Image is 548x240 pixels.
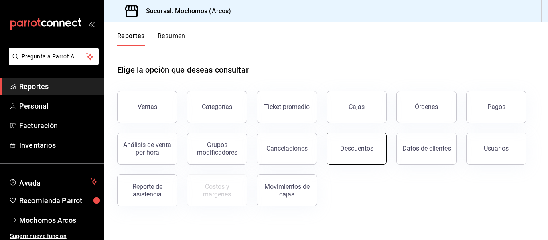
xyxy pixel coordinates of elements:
button: Resumen [158,32,185,46]
div: Cajas [349,103,365,111]
button: Descuentos [327,133,387,165]
div: Grupos modificadores [192,141,242,156]
span: Recomienda Parrot [19,195,97,206]
div: Movimientos de cajas [262,183,312,198]
button: Pagos [466,91,526,123]
span: Pregunta a Parrot AI [22,52,86,61]
div: Órdenes [415,103,438,111]
span: Personal [19,101,97,111]
button: Contrata inventarios para ver este reporte [187,174,247,206]
div: Pagos [487,103,505,111]
button: Órdenes [396,91,457,123]
button: Usuarios [466,133,526,165]
span: Inventarios [19,140,97,151]
button: Movimientos de cajas [257,174,317,206]
div: Reporte de asistencia [122,183,172,198]
a: Pregunta a Parrot AI [6,58,99,67]
span: Mochomos Arcos [19,215,97,226]
button: Pregunta a Parrot AI [9,48,99,65]
button: Grupos modificadores [187,133,247,165]
button: open_drawer_menu [88,21,95,27]
div: Ventas [138,103,157,111]
button: Reportes [117,32,145,46]
button: Categorías [187,91,247,123]
div: Ticket promedio [264,103,310,111]
button: Cancelaciones [257,133,317,165]
button: Cajas [327,91,387,123]
button: Ventas [117,91,177,123]
button: Análisis de venta por hora [117,133,177,165]
span: Facturación [19,120,97,131]
button: Datos de clientes [396,133,457,165]
div: Usuarios [484,145,509,152]
div: Costos y márgenes [192,183,242,198]
span: Ayuda [19,177,87,186]
div: Categorías [202,103,232,111]
h1: Elige la opción que deseas consultar [117,64,249,76]
div: navigation tabs [117,32,185,46]
div: Cancelaciones [266,145,308,152]
h3: Sucursal: Mochomos (Arcos) [140,6,231,16]
div: Descuentos [340,145,373,152]
span: Reportes [19,81,97,92]
div: Datos de clientes [402,145,451,152]
button: Reporte de asistencia [117,174,177,206]
button: Ticket promedio [257,91,317,123]
div: Análisis de venta por hora [122,141,172,156]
